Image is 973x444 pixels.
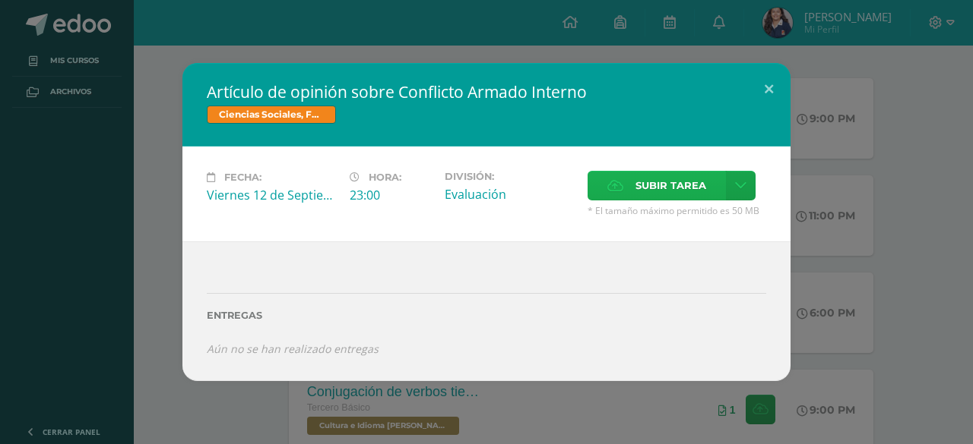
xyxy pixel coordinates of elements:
span: Subir tarea [635,172,706,200]
label: Entregas [207,310,766,321]
div: Viernes 12 de Septiembre [207,187,338,203]
button: Close (Esc) [747,63,791,115]
div: 23:00 [350,187,433,203]
div: Evaluación [445,186,575,203]
h2: Artículo de opinión sobre Conflicto Armado Interno [207,81,766,102]
span: Ciencias Sociales, Formación Ciudadana e Interculturalidad [207,105,336,124]
i: Aún no se han realizado entregas [207,342,379,356]
span: Hora: [369,172,401,183]
label: División: [445,171,575,182]
span: Fecha: [224,172,261,183]
span: * El tamaño máximo permitido es 50 MB [588,204,766,217]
